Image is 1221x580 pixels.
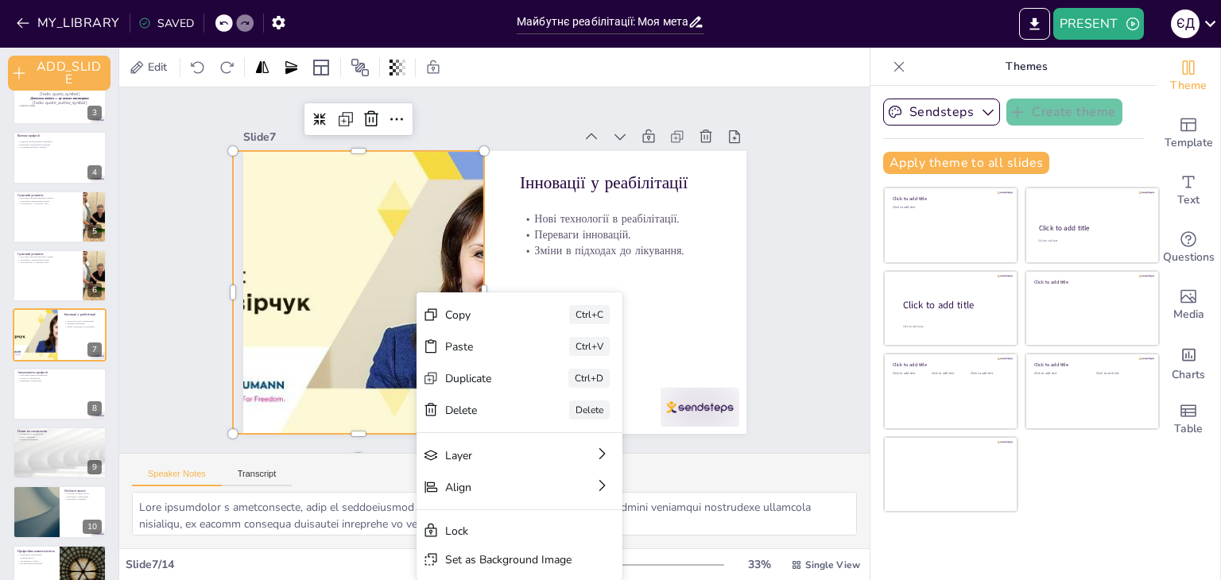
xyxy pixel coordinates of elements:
div: Click to add text [1038,239,1144,243]
textarea: Lore ipsumdolor s ametconsecte, adip el seddoeiusmod tempori ut laboreetdo magnaaliqu, enimadmini... [132,492,857,536]
div: Click to add text [971,372,1006,376]
p: [Todo: quote_author_symbol] [17,99,102,106]
p: Особисті якості [64,488,102,493]
span: Position [351,58,370,77]
div: Copy [487,66,552,135]
div: Add text boxes [1157,162,1220,219]
div: Click to add title [1034,278,1148,284]
p: Професійна компетентність [17,549,55,554]
button: PRESENT [1053,8,1144,40]
div: Click to add text [1096,372,1146,376]
p: Інновації у реабілітації [64,312,102,317]
span: Media [1173,306,1204,323]
div: 33 % [740,557,778,572]
button: Sendsteps [883,99,1000,126]
div: 8 [87,401,102,416]
button: Create theme [1006,99,1122,126]
p: [PERSON_NAME] [17,104,102,107]
p: Інновації у реабілітації [269,153,421,318]
span: Questions [1163,249,1215,266]
p: Взаємодія з пацієнтами. [64,494,102,497]
p: Зростання значення фізичної терапії. [17,196,79,199]
p: Незамінність спеціалістів. [17,432,102,435]
button: MY_LIBRARY [12,10,126,36]
div: 10 [13,485,107,538]
div: Click to add text [893,206,1006,210]
p: Нові технології в реабілітації. [64,319,102,323]
p: Вплив на пацієнтів. [17,439,102,442]
p: Інтеграція в лікувальний процес. [17,199,79,203]
div: Click to add text [893,372,928,376]
div: Click to add title [1034,362,1148,368]
button: Transcript [222,469,293,486]
div: Click to add text [932,372,967,376]
div: 5 [87,224,102,238]
button: Apply theme to all slides [883,152,1049,174]
p: Сучасний розвиток [17,252,79,257]
p: Історичний контекст професії. [17,146,55,149]
div: 8 [13,368,107,420]
div: SAVED [138,16,194,31]
div: Є Д [1171,10,1200,38]
span: Single View [805,559,860,571]
p: Важливість реабілітації. [17,379,79,382]
p: Актуальність у сучасному світі. [17,261,79,265]
span: Template [1165,134,1213,152]
p: Переваги інновацій. [64,323,102,326]
div: Click to add title [893,362,1006,368]
button: Speaker Notes [132,469,222,486]
p: Інтеграція в лікувальний процес. [17,258,79,261]
div: Slide 7 / 14 [126,557,572,572]
p: Важливість відновлення функцій. [17,143,55,146]
span: Table [1174,420,1203,438]
div: Click to add title [903,299,1005,312]
span: Text [1177,191,1200,209]
div: 4 [13,131,107,184]
div: 7 [13,308,107,361]
p: Важливість терпіння. [64,497,102,501]
div: Change the overall theme [1157,48,1220,105]
div: Click to add text [1034,372,1084,376]
div: 6 [13,249,107,302]
div: 3 [87,106,102,120]
div: Layout [308,55,334,80]
span: Charts [1172,366,1205,384]
button: EXPORT_TO_POWERPOINT [1019,8,1050,40]
div: 4 [87,165,102,180]
span: Edit [145,60,170,75]
p: Ключові особисті якості. [64,492,102,495]
p: Нові технології в реабілітації. [299,131,445,291]
p: [Todo: quote_symbol] [17,91,102,97]
p: Зміни в підходах до лікування. [323,110,469,269]
p: Актуальність професії [17,369,79,374]
div: 10 [83,520,102,534]
p: Зростання значення фізичної терапії. [17,255,79,258]
div: Get real-time input from your audience [1157,219,1220,276]
div: Click to add body [903,325,1003,329]
p: Переваги інновацій. [311,121,457,280]
div: Slide 7 [336,295,569,551]
div: Add ready made slides [1157,105,1220,162]
p: Розвиток реабілітаційної медицини. [17,141,55,144]
button: ADD_SLIDE [8,56,110,91]
div: 3 [13,72,107,125]
div: Add charts and graphs [1157,334,1220,391]
div: Add a table [1157,391,1220,448]
p: Актуальність у сучасному світі. [17,202,79,205]
p: Зміни в підходах до лікування. [64,326,102,329]
p: Попит на спеціалістів [17,429,102,434]
p: Сучасний розвиток [17,192,79,197]
div: 5 [13,191,107,243]
p: Попит на спеціалістів. [17,377,79,380]
div: Add images, graphics, shapes or video [1157,276,1220,334]
p: Постійне вдосконалення. [17,563,55,566]
p: Витоки професії [17,133,55,138]
p: Важливість професійної компетентності. [17,554,55,559]
div: 7 [87,342,102,357]
div: 6 [87,283,102,297]
button: Є Д [1171,8,1200,40]
div: Click to add title [1039,223,1145,233]
strong: Допомога людям — це велике мистецтво [30,96,88,100]
p: Дисципліна у роботі. [17,559,55,563]
input: INSERT_TITLE [517,10,688,33]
